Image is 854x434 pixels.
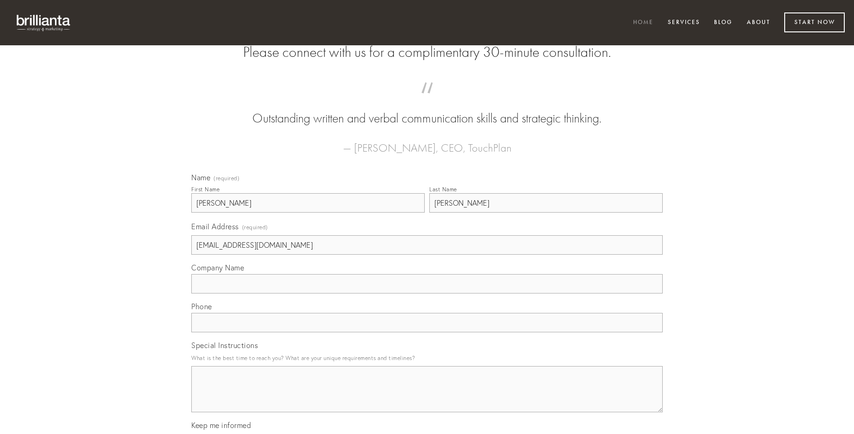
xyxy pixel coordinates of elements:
[191,43,663,61] h2: Please connect with us for a complimentary 30-minute consultation.
[191,186,220,193] div: First Name
[191,421,251,430] span: Keep me informed
[191,222,239,231] span: Email Address
[191,302,212,311] span: Phone
[708,15,738,31] a: Blog
[191,341,258,350] span: Special Instructions
[242,221,268,233] span: (required)
[191,173,210,182] span: Name
[741,15,776,31] a: About
[191,263,244,272] span: Company Name
[9,9,79,36] img: brillianta - research, strategy, marketing
[191,352,663,364] p: What is the best time to reach you? What are your unique requirements and timelines?
[627,15,659,31] a: Home
[206,128,648,157] figcaption: — [PERSON_NAME], CEO, TouchPlan
[206,92,648,128] blockquote: Outstanding written and verbal communication skills and strategic thinking.
[206,92,648,110] span: “
[784,12,845,32] a: Start Now
[213,176,239,181] span: (required)
[429,186,457,193] div: Last Name
[662,15,706,31] a: Services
